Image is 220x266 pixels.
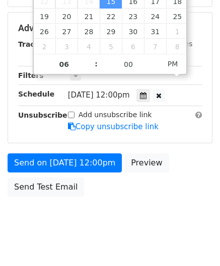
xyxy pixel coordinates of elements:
[144,39,166,54] span: November 7, 2025
[18,111,67,119] strong: Unsubscribe
[55,24,78,39] span: October 27, 2025
[68,122,159,131] a: Copy unsubscribe link
[144,24,166,39] span: October 31, 2025
[78,24,100,39] span: October 28, 2025
[55,9,78,24] span: October 20, 2025
[122,9,144,24] span: October 23, 2025
[34,54,95,74] input: Hour
[8,178,84,197] a: Send Test Email
[18,90,54,98] strong: Schedule
[166,39,188,54] span: November 8, 2025
[34,24,56,39] span: October 26, 2025
[100,39,122,54] span: November 5, 2025
[166,24,188,39] span: November 1, 2025
[100,9,122,24] span: October 22, 2025
[18,71,44,79] strong: Filters
[166,9,188,24] span: October 25, 2025
[159,54,187,74] span: Click to toggle
[55,39,78,54] span: November 3, 2025
[122,39,144,54] span: November 6, 2025
[34,9,56,24] span: October 19, 2025
[122,24,144,39] span: October 30, 2025
[100,24,122,39] span: October 29, 2025
[170,218,220,266] iframe: Chat Widget
[18,23,202,34] h5: Advanced
[144,9,166,24] span: October 24, 2025
[124,153,169,172] a: Preview
[95,54,98,74] span: :
[79,110,152,120] label: Add unsubscribe link
[34,39,56,54] span: November 2, 2025
[8,153,122,172] a: Send on [DATE] 12:00pm
[98,54,159,74] input: Minute
[68,91,130,100] span: [DATE] 12:00pm
[78,39,100,54] span: November 4, 2025
[18,40,52,48] strong: Tracking
[78,9,100,24] span: October 21, 2025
